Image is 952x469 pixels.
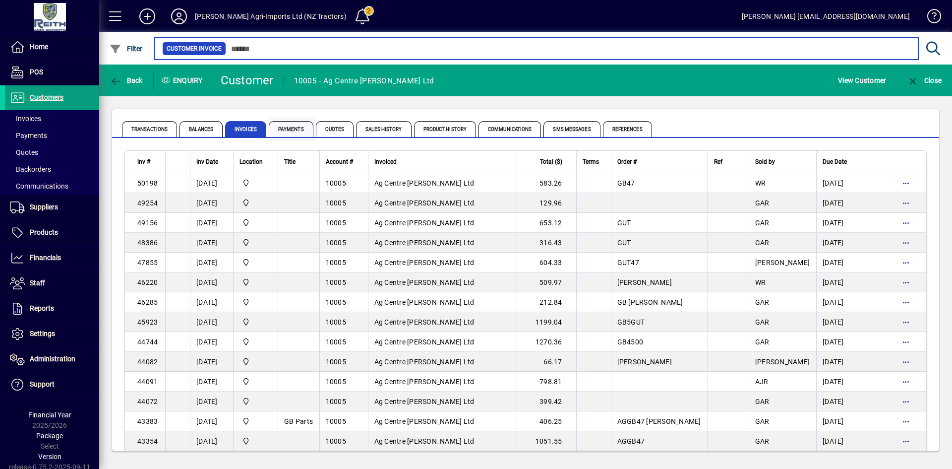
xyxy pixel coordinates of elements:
span: Reports [30,304,54,312]
span: 10005 [326,398,346,405]
span: Invoices [225,121,266,137]
span: 44082 [137,358,158,366]
td: 399.42 [517,392,576,411]
span: 43354 [137,437,158,445]
td: 129.96 [517,193,576,213]
button: Profile [163,7,195,25]
button: More options [898,274,914,290]
a: Products [5,220,99,245]
div: Inv Date [196,156,227,167]
span: GAR [755,199,770,207]
span: Ashburton [239,356,272,367]
span: Ashburton [239,297,272,308]
button: More options [898,235,914,251]
td: 316.43 [517,233,576,253]
span: Ag Centre [PERSON_NAME] Ltd [374,219,475,227]
span: 10005 [326,259,346,267]
td: [DATE] [190,173,233,193]
td: [DATE] [190,352,233,372]
td: [DATE] [816,233,862,253]
span: 10005 [326,338,346,346]
td: [DATE] [816,372,862,392]
span: SMS Messages [543,121,600,137]
span: Account # [326,156,353,167]
a: Quotes [5,144,99,161]
td: 66.17 [517,352,576,372]
div: Inv # [137,156,159,167]
a: Invoices [5,110,99,127]
td: [DATE] [816,213,862,233]
span: Administration [30,355,75,363]
span: Order # [617,156,637,167]
span: 46220 [137,278,158,286]
span: Ag Centre [PERSON_NAME] Ltd [374,259,475,267]
td: [DATE] [190,193,233,213]
span: Ashburton [239,396,272,407]
span: GUT [617,239,631,247]
span: Ag Centre [PERSON_NAME] Ltd [374,179,475,187]
span: Products [30,228,58,236]
td: [DATE] [190,372,233,392]
span: Product History [414,121,476,137]
span: 10005 [326,199,346,207]
td: 406.25 [517,411,576,431]
span: Terms [583,156,599,167]
a: Payments [5,127,99,144]
span: View Customer [838,72,886,88]
span: Inv Date [196,156,218,167]
span: Support [30,380,55,388]
td: [DATE] [816,173,862,193]
span: 10005 [326,179,346,187]
span: 10005 [326,437,346,445]
span: 10005 [326,358,346,366]
span: 10005 [326,378,346,386]
span: Ashburton [239,237,272,248]
button: More options [898,354,914,370]
td: [DATE] [816,253,862,272]
span: 44744 [137,338,158,346]
td: [DATE] [816,312,862,332]
span: GAR [755,298,770,306]
span: WR [755,278,766,286]
span: Home [30,43,48,51]
span: 43383 [137,417,158,425]
span: GUT [617,219,631,227]
span: 44072 [137,398,158,405]
div: Enquiry [154,72,213,88]
span: Ashburton [239,178,272,189]
button: Back [107,71,145,89]
span: Quotes [316,121,354,137]
span: GAR [755,437,770,445]
span: Payments [10,132,47,139]
span: Package [36,432,63,440]
td: [DATE] [816,292,862,312]
span: Sales History [356,121,411,137]
div: Total ($) [523,156,571,167]
span: Ag Centre [PERSON_NAME] Ltd [374,318,475,326]
td: [DATE] [190,411,233,431]
span: WR [755,179,766,187]
div: Invoiced [374,156,511,167]
span: 48386 [137,239,158,247]
td: [DATE] [816,352,862,372]
a: Settings [5,322,99,346]
span: Location [239,156,263,167]
span: Financials [30,254,61,262]
button: Add [131,7,163,25]
a: Communications [5,178,99,195]
span: 44091 [137,378,158,386]
span: 10005 [326,417,346,425]
span: [PERSON_NAME] [755,259,810,267]
span: Balances [179,121,223,137]
span: Ref [714,156,722,167]
td: [DATE] [190,332,233,352]
span: Ashburton [239,277,272,288]
a: POS [5,60,99,85]
button: More options [898,294,914,310]
span: Ag Centre [PERSON_NAME] Ltd [374,298,475,306]
td: -798.81 [517,372,576,392]
span: Communications [478,121,541,137]
span: 50198 [137,179,158,187]
td: 1051.55 [517,431,576,451]
span: 10005 [326,298,346,306]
